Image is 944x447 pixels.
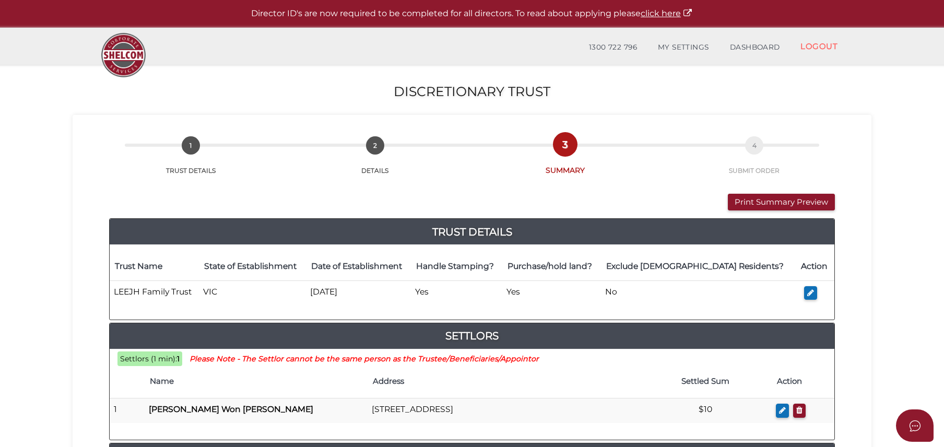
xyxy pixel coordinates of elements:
[120,354,177,363] span: Settlors (1 min):
[306,280,411,303] td: [DATE]
[177,354,180,363] b: 1
[368,398,640,423] td: [STREET_ADDRESS]
[150,377,362,386] h4: Name
[663,148,845,175] a: 4SUBMIT ORDER
[373,377,634,386] h4: Address
[411,280,502,303] td: Yes
[283,148,467,175] a: 2DETAILS
[190,354,539,363] small: Please Note - The Settlor cannot be the same person as the Trustee/Beneficiaries/Appointor
[777,377,829,386] h4: Action
[199,280,305,303] td: VIC
[110,223,834,240] a: Trust Details
[182,136,200,155] span: 1
[719,37,790,58] a: DASHBOARD
[110,280,199,303] td: LEEJH Family Trust
[579,37,647,58] a: 1300 722 796
[467,147,664,175] a: 3SUMMARY
[99,148,283,175] a: 1TRUST DETAILS
[149,404,313,414] b: [PERSON_NAME] Won [PERSON_NAME]
[306,253,411,280] th: Date of Establishment
[896,409,934,442] button: Open asap
[601,280,796,303] td: No
[556,135,574,154] span: 3
[110,398,145,423] td: 1
[110,253,199,280] th: Trust Name
[502,280,601,303] td: Yes
[639,398,772,423] td: $10
[790,36,848,57] a: LOGOUT
[796,253,834,280] th: Action
[411,253,502,280] th: Handle Stamping?
[502,253,601,280] th: Purchase/hold land?
[728,194,835,211] button: Print Summary Preview
[745,136,763,155] span: 4
[26,8,918,20] p: Director ID's are now required to be completed for all directors. To read about applying please
[199,253,305,280] th: State of Establishment
[110,327,834,344] a: Settlors
[644,377,766,386] h4: Settled Sum
[647,37,719,58] a: MY SETTINGS
[96,28,151,83] img: Logo
[641,8,693,18] a: click here
[366,136,384,155] span: 2
[601,253,796,280] th: Exclude [DEMOGRAPHIC_DATA] Residents?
